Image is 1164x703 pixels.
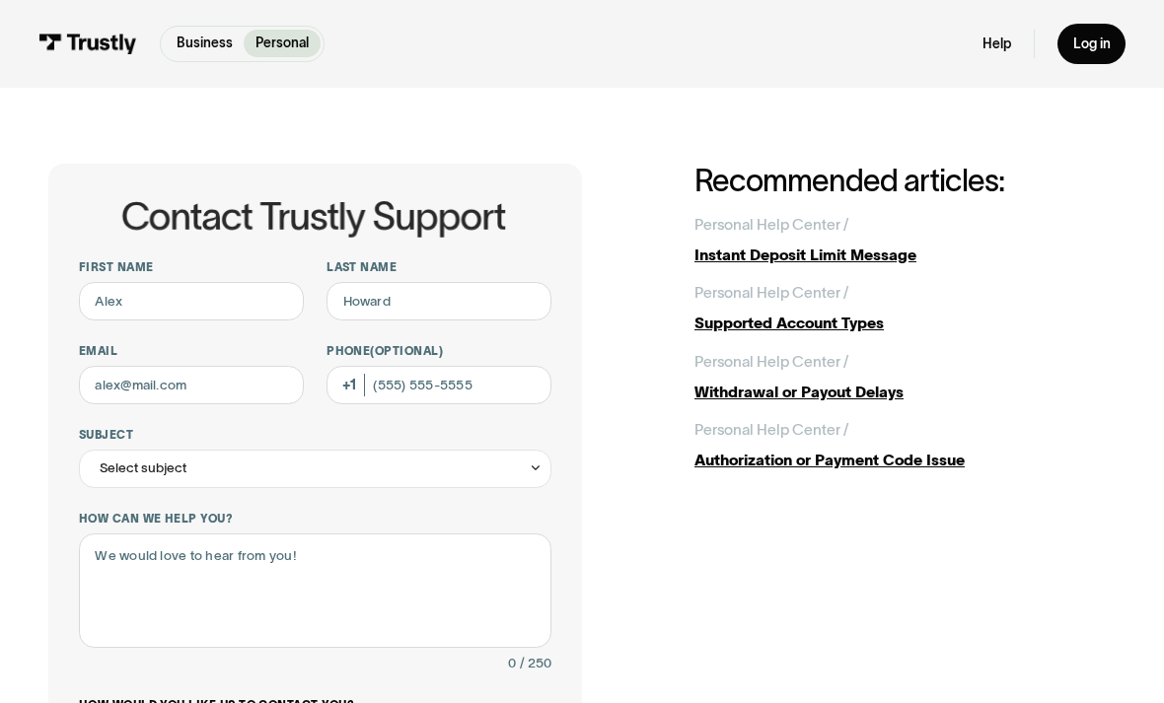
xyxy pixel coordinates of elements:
[255,34,309,53] p: Personal
[100,457,186,479] div: Select subject
[177,34,233,53] p: Business
[694,312,1116,334] div: Supported Account Types
[38,34,137,54] img: Trustly Logo
[79,450,551,488] div: Select subject
[327,282,551,320] input: Howard
[370,344,443,357] span: (Optional)
[244,30,320,57] a: Personal
[694,350,1116,403] a: Personal Help Center /Withdrawal or Payout Delays
[694,449,1116,471] div: Authorization or Payment Code Issue
[982,35,1011,53] a: Help
[694,281,1116,334] a: Personal Help Center /Supported Account Types
[79,511,551,526] label: How can we help you?
[694,164,1116,197] h2: Recommended articles:
[1073,35,1111,53] div: Log in
[694,213,1116,266] a: Personal Help Center /Instant Deposit Limit Message
[508,652,516,674] div: 0
[165,30,244,57] a: Business
[694,281,848,304] div: Personal Help Center /
[694,350,848,373] div: Personal Help Center /
[1057,24,1126,64] a: Log in
[75,195,551,238] h1: Contact Trustly Support
[694,418,848,441] div: Personal Help Center /
[694,418,1116,471] a: Personal Help Center /Authorization or Payment Code Issue
[327,259,551,274] label: Last name
[79,259,304,274] label: First name
[520,652,551,674] div: / 250
[327,366,551,404] input: (555) 555-5555
[327,343,551,358] label: Phone
[79,366,304,404] input: alex@mail.com
[694,381,1116,403] div: Withdrawal or Payout Delays
[694,244,1116,266] div: Instant Deposit Limit Message
[694,213,848,236] div: Personal Help Center /
[79,282,304,320] input: Alex
[79,427,551,442] label: Subject
[79,343,304,358] label: Email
